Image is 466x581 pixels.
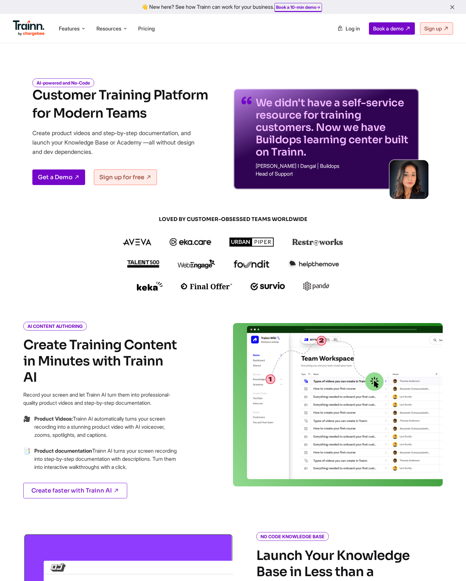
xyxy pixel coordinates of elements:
img: restroworks logo [292,238,343,246]
img: Trainn Logo [13,20,45,36]
span: LOVED BY CUSTOMER-OBSESSED TEAMS WORLDWIDE [78,216,388,223]
p: Trainn AI automatically turns your screen recording into a stunning product video with AI voiceov... [34,415,179,439]
i: NO CODE KNOWLEDGE BASE [256,532,329,541]
img: foundit logo [233,260,270,268]
a: Book a 10-min demo→ [276,5,320,10]
span: Log in [346,25,360,32]
span: Book a demo [373,25,404,32]
img: ekacare logo [170,238,212,246]
b: Product Videos: [34,415,73,422]
i: AI-powered and No-Code [32,78,94,87]
p: Trainn AI turns your screen recording into step-by-step documentation with descriptions. Turn the... [34,447,179,471]
img: webengage logo [178,260,215,269]
p: [PERSON_NAME] I Dangal | Buildops [256,163,411,168]
img: helpthemove logo [288,260,339,269]
span: Features [59,25,80,32]
b: Book a 10-min demo [276,5,316,10]
p: We didn't have a self-service resource for training customers. Now we have Buildops learning cent... [256,97,411,158]
b: Product documentation [34,447,92,454]
a: Log in [333,23,364,34]
img: aveva logo [123,239,151,245]
img: talent500 logo [127,260,159,268]
p: Record your screen and let Trainn AI turn them into professional-quality product videos and step-... [23,391,179,407]
img: keka logo [137,282,163,291]
h4: Create Training Content in Minutes with Trainn AI [23,337,179,386]
span: Sign up [424,25,442,32]
span: → [23,415,30,447]
img: quotes-purple.41a7099.svg [241,97,252,104]
span: Resources [96,25,121,32]
img: pando logo [303,282,329,291]
img: urbanpiper logo [229,238,274,247]
div: 👋 New here? See how Trainn can work for your business. [4,4,462,10]
a: Create faster with Trainn AI [23,483,127,498]
h1: Customer Training Platform for Modern Teams [32,86,208,122]
a: Book a demo [369,22,415,35]
img: sabina-buildops.d2e8138.png [390,160,428,199]
i: AI CONTENT AUTHORING [23,322,87,331]
p: Create product videos and step-by-step documentation, and launch your Knowledge Base or Academy —... [32,128,204,157]
a: Sign up [420,22,453,35]
a: Pricing [138,25,155,32]
img: finaloffer logo [181,283,232,289]
p: Head of Support [256,171,411,176]
span: → [23,447,30,479]
img: survio logo [250,282,285,290]
a: Get a Demo [32,169,85,185]
a: Sign up for free [94,169,157,185]
img: video creation | saas learning management system [233,323,443,486]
